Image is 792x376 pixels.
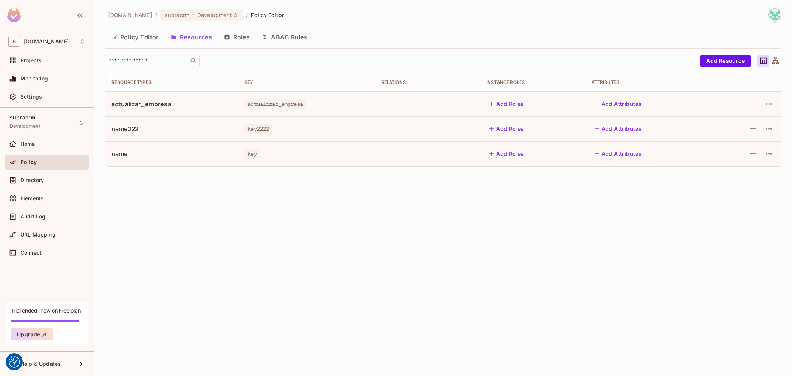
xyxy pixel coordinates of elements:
[592,79,701,85] div: Attributes
[256,28,314,46] button: ABAC Rules
[244,124,272,134] span: key2222
[20,94,42,100] span: Settings
[11,328,53,340] button: Upgrade
[20,232,56,238] span: URL Mapping
[7,8,21,22] img: SReyMgAAAABJRU5ErkJggg==
[486,98,527,110] button: Add Roles
[20,159,37,165] span: Policy
[24,39,69,45] span: Workspace: supracode.eu
[244,79,369,85] div: Key
[155,11,157,19] li: /
[108,11,152,19] span: the active workspace
[20,177,44,183] span: Directory
[700,55,751,67] button: Add Resource
[20,361,61,367] span: Help & Updates
[165,28,218,46] button: Resources
[20,195,44,201] span: Elements
[251,11,284,19] span: Policy Editor
[592,123,645,135] button: Add Attributes
[20,250,42,256] span: Connect
[246,11,248,19] li: /
[10,123,40,129] span: Development
[486,79,580,85] div: Instance roles
[244,149,260,159] span: key
[111,125,138,133] div: name222
[111,79,232,85] div: Resource Types
[381,79,475,85] div: Relations
[486,123,527,135] button: Add Roles
[592,148,645,160] button: Add Attributes
[218,28,256,46] button: Roles
[20,214,45,220] span: Audit Log
[111,100,171,108] div: actualizar_empresa
[111,150,128,158] div: name
[11,307,81,314] div: Trial ended- now on Free plan
[10,115,36,121] span: supracrm
[197,11,232,19] span: Development
[9,356,20,368] button: Consent Preferences
[20,141,35,147] span: Home
[592,98,645,110] button: Add Attributes
[20,57,42,63] span: Projects
[20,76,48,82] span: Monitoring
[244,99,306,109] span: actualizar_empresa
[9,356,20,368] img: Revisit consent button
[192,12,195,18] span: :
[105,28,165,46] button: Policy Editor
[165,11,189,19] span: supracrm
[769,9,781,21] img: rodri@supracode.eu
[8,36,20,47] span: S
[486,148,527,160] button: Add Roles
